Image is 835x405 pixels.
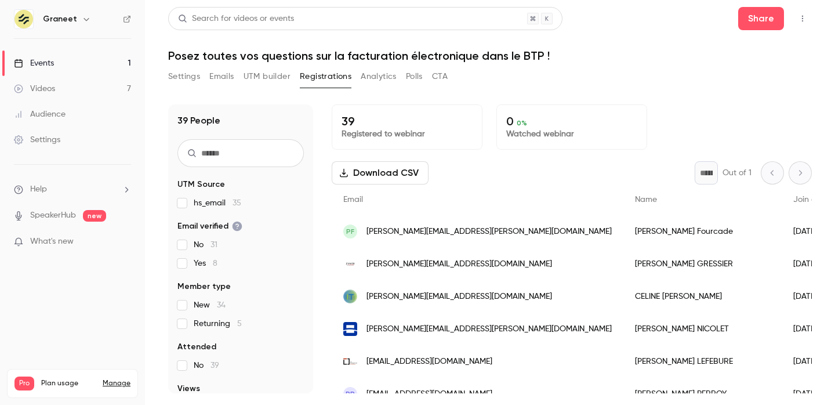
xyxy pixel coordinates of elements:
span: [EMAIL_ADDRESS][DOMAIN_NAME] [366,356,492,368]
span: 34 [217,301,226,309]
div: Search for videos or events [178,13,294,25]
span: [PERSON_NAME][EMAIL_ADDRESS][PERSON_NAME][DOMAIN_NAME] [366,226,612,238]
span: Pro [14,377,34,390]
img: ingethermique.fr [343,290,357,303]
img: zaniersa.fr [343,257,357,271]
span: UTM Source [177,179,225,190]
button: UTM builder [244,67,291,86]
span: New [194,299,226,311]
p: Registered to webinar [342,128,473,140]
div: [PERSON_NAME] Fourcade [623,215,782,248]
div: Audience [14,109,66,120]
li: help-dropdown-opener [14,183,131,196]
div: Settings [14,134,60,146]
span: 8 [213,259,217,267]
button: Emails [209,67,234,86]
button: Download CSV [332,161,429,185]
span: Yes [194,258,217,269]
img: lescompagnonsdesinvestisseurs.fr [343,355,357,368]
span: [PERSON_NAME][EMAIL_ADDRESS][PERSON_NAME][DOMAIN_NAME] [366,323,612,335]
span: [PERSON_NAME][EMAIL_ADDRESS][DOMAIN_NAME] [366,291,552,303]
span: Email verified [177,220,242,232]
a: Manage [103,379,130,388]
span: hs_email [194,197,241,209]
iframe: Noticeable Trigger [117,237,131,247]
p: Watched webinar [506,128,637,140]
span: PP [346,389,355,399]
button: Registrations [300,67,351,86]
span: new [83,210,106,222]
button: Analytics [361,67,397,86]
h1: 39 People [177,114,220,128]
p: 0 [506,114,637,128]
span: Attended [177,341,216,353]
span: No [194,239,217,251]
div: Videos [14,83,55,95]
div: [PERSON_NAME] GRESSIER [623,248,782,280]
img: phida.ch [343,322,357,336]
button: CTA [432,67,448,86]
span: 0 % [517,119,527,127]
div: [PERSON_NAME] NICOLET [623,313,782,345]
img: Graneet [14,10,33,28]
span: Returning [194,318,242,330]
button: Polls [406,67,423,86]
span: [PERSON_NAME][EMAIL_ADDRESS][DOMAIN_NAME] [366,258,552,270]
div: [PERSON_NAME] LEFEBURE [623,345,782,378]
div: Events [14,57,54,69]
span: [EMAIL_ADDRESS][DOMAIN_NAME] [366,388,492,400]
span: What's new [30,236,74,248]
span: Name [635,196,657,204]
span: Views [177,383,200,395]
span: 31 [210,241,217,249]
button: Share [738,7,784,30]
span: 35 [233,199,241,207]
span: Member type [177,281,231,292]
div: CELINE [PERSON_NAME] [623,280,782,313]
p: 39 [342,114,473,128]
h6: Graneet [43,13,77,25]
a: SpeakerHub [30,209,76,222]
span: No [194,360,219,371]
button: Settings [168,67,200,86]
span: 39 [210,361,219,370]
p: Out of 1 [723,167,752,179]
span: PF [346,226,354,237]
span: Join date [793,196,829,204]
span: Email [343,196,363,204]
span: 5 [237,320,242,328]
span: Help [30,183,47,196]
h1: Posez toutes vos questions sur la facturation électronique dans le BTP ! [168,49,812,63]
span: Plan usage [41,379,96,388]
